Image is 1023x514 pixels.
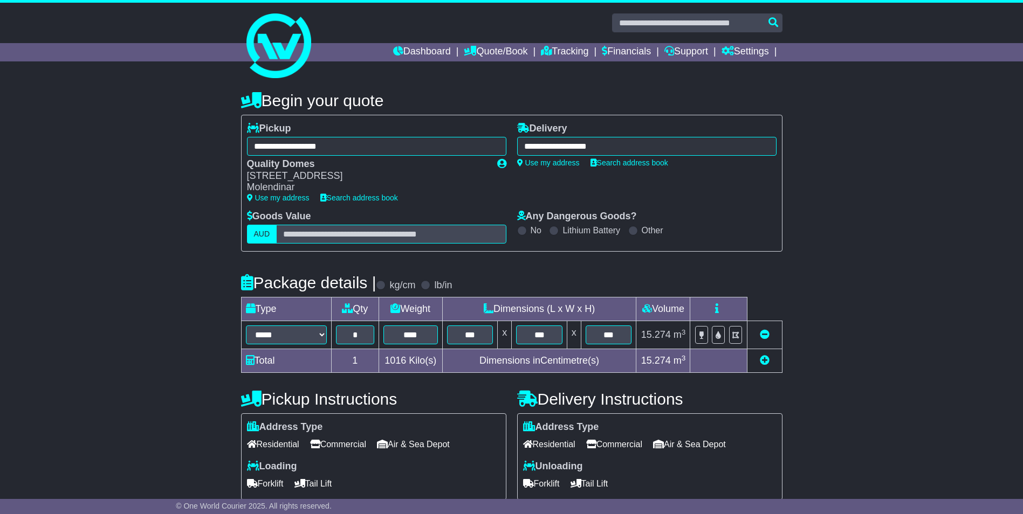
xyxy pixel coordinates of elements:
div: Molendinar [247,182,486,193]
a: Financials [602,43,651,61]
label: Goods Value [247,211,311,223]
h4: Begin your quote [241,92,782,109]
td: Dimensions in Centimetre(s) [442,349,636,373]
div: [STREET_ADDRESS] [247,170,486,182]
label: Address Type [523,421,599,433]
a: Search address book [591,158,668,167]
h4: Package details | [241,274,376,291]
td: 1 [331,349,379,373]
td: x [567,321,581,349]
div: Quality Domes [247,158,486,170]
span: Tail Lift [571,475,608,492]
label: AUD [247,225,277,244]
a: Settings [722,43,769,61]
span: m [674,329,686,340]
span: 15.274 [641,355,671,366]
a: Dashboard [393,43,451,61]
a: Use my address [517,158,580,167]
label: Address Type [247,421,323,433]
label: Unloading [523,461,583,473]
label: Any Dangerous Goods? [517,211,637,223]
label: Lithium Battery [562,225,620,235]
td: Volume [636,297,690,321]
span: Forklift [247,475,284,492]
a: Tracking [541,43,588,61]
td: Weight [379,297,442,321]
span: Residential [523,436,575,453]
span: 1016 [385,355,406,366]
sup: 3 [682,328,686,336]
a: Use my address [247,193,310,202]
a: Support [664,43,708,61]
td: Dimensions (L x W x H) [442,297,636,321]
td: Total [241,349,331,373]
label: Loading [247,461,297,473]
span: m [674,355,686,366]
span: 15.274 [641,329,671,340]
td: Qty [331,297,379,321]
h4: Delivery Instructions [517,390,782,408]
sup: 3 [682,354,686,362]
span: Commercial [310,436,366,453]
span: © One World Courier 2025. All rights reserved. [176,502,332,510]
a: Quote/Book [464,43,527,61]
td: Type [241,297,331,321]
label: kg/cm [389,280,415,291]
span: Forklift [523,475,560,492]
label: Pickup [247,123,291,135]
a: Search address book [320,193,398,202]
h4: Pickup Instructions [241,390,506,408]
label: Delivery [517,123,567,135]
span: Tail Lift [294,475,332,492]
span: Air & Sea Depot [377,436,450,453]
td: x [498,321,512,349]
a: Add new item [760,355,770,366]
span: Commercial [586,436,642,453]
span: Air & Sea Depot [653,436,726,453]
span: Residential [247,436,299,453]
label: Other [642,225,663,235]
td: Kilo(s) [379,349,442,373]
label: lb/in [434,280,452,291]
a: Remove this item [760,329,770,340]
label: No [531,225,541,235]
